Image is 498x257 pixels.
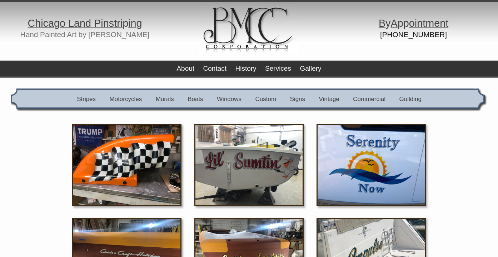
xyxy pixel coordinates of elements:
[409,17,448,29] span: ointment
[391,17,398,29] span: A
[5,32,164,37] h2: Hand Painted Art by [PERSON_NAME]
[110,96,142,102] a: Motorcycles
[188,96,203,102] a: Boats
[319,96,339,102] a: Vintage
[334,20,493,27] h1: y pp
[72,124,181,206] img: IMG_4444.jpg
[255,96,277,102] a: Custom
[379,17,385,29] span: B
[203,65,226,72] a: Contact
[235,65,256,72] a: History
[77,96,96,102] a: Stripes
[399,96,421,102] a: Guilding
[380,30,447,39] a: [PHONE_NUMBER]
[176,65,194,72] a: About
[11,89,26,112] img: gal_nav_left.gif
[300,65,321,72] a: Gallery
[353,96,385,102] a: Commercial
[5,20,164,27] h1: g p g
[60,17,123,29] span: o Land Pinstri
[128,17,136,29] span: in
[194,124,304,206] img: IMG_3035.jpg
[28,17,54,29] span: Chica
[317,124,426,206] img: IMG_2945.jpg
[290,96,305,102] a: Signs
[472,89,487,112] img: gal_nav_right.gif
[217,96,241,102] a: Windows
[199,2,299,55] img: logo.gif
[265,65,291,72] a: Services
[156,96,174,102] a: Murals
